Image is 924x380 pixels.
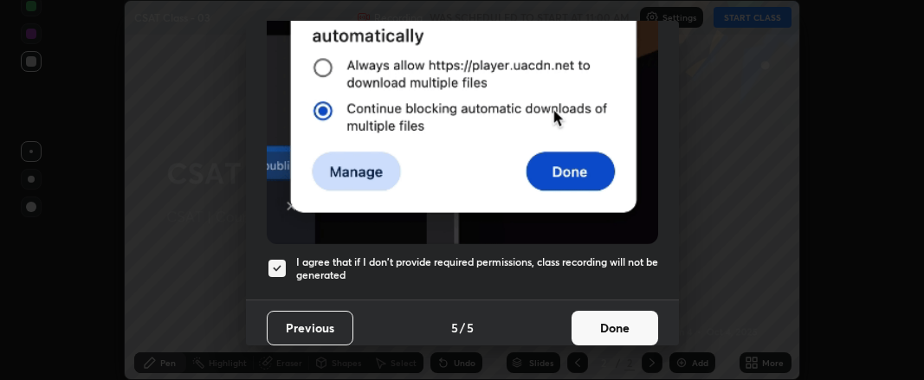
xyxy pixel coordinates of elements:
h4: 5 [467,319,474,337]
button: Previous [267,311,353,345]
h4: 5 [451,319,458,337]
button: Done [572,311,658,345]
h4: / [460,319,465,337]
h5: I agree that if I don't provide required permissions, class recording will not be generated [296,255,658,282]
